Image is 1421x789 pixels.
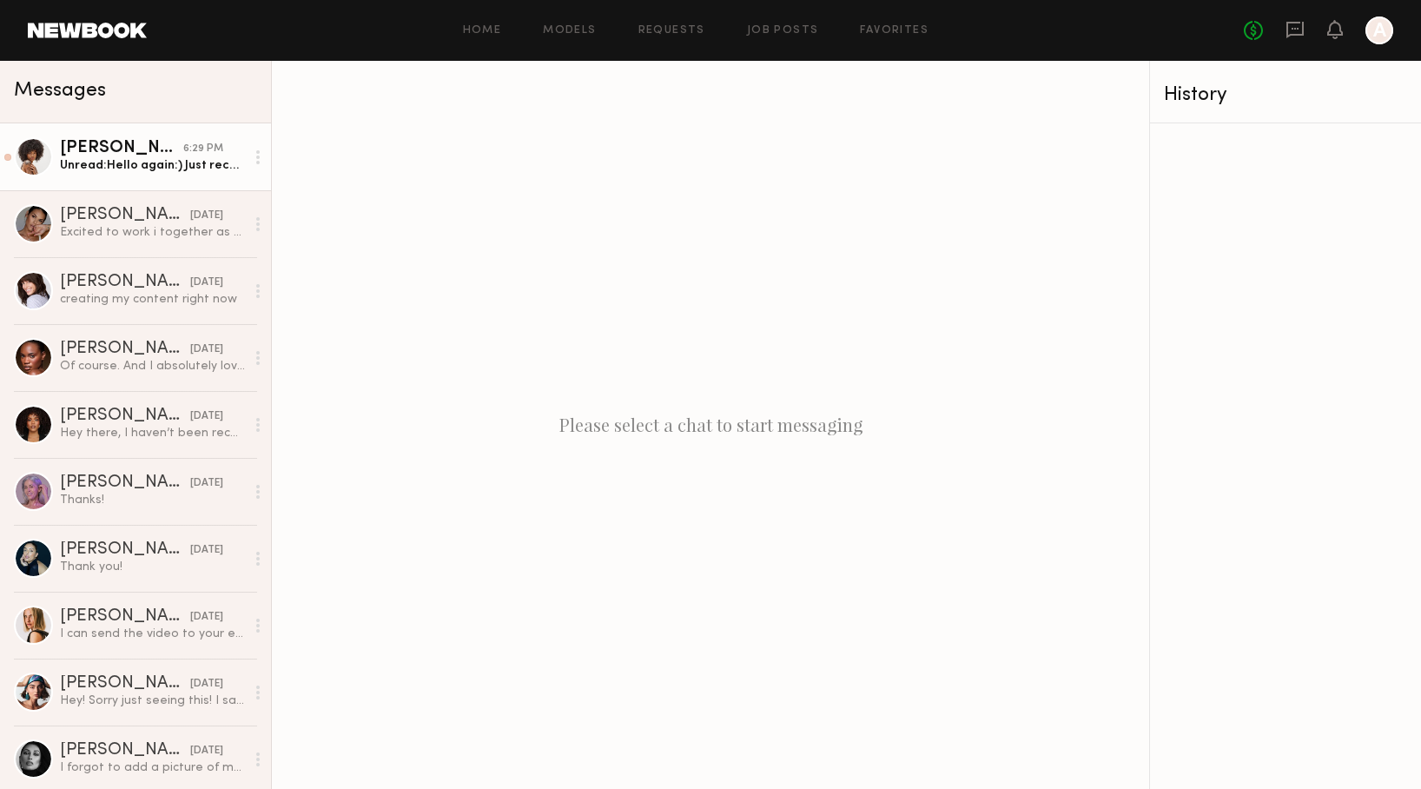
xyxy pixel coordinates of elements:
a: Models [543,25,596,36]
div: creating my content right now [60,291,245,308]
div: Please select a chat to start messaging [272,61,1149,789]
div: Of course. And I absolutely love the molecular genesis. Feels so good on the skin and very moistu... [60,358,245,375]
div: Unread: Hello again:) Just received the product. Would you like talking specs included in the vid... [60,157,245,174]
a: A [1365,17,1393,44]
div: [DATE] [190,609,223,626]
div: [PERSON_NAME] [60,608,190,626]
div: Hey! Sorry just seeing this! I saw that I was released already. Thanks for letting me know xx [60,693,245,709]
a: Job Posts [747,25,819,36]
div: [PERSON_NAME] [60,742,190,759]
div: 6:29 PM [183,141,223,157]
div: [DATE] [190,676,223,693]
div: I can send the video to your email [60,626,245,642]
div: [DATE] [190,208,223,224]
div: Thank you! [60,559,245,575]
div: Thanks! [60,492,245,508]
span: Messages [14,81,106,101]
div: History [1164,85,1407,105]
div: [DATE] [190,542,223,559]
div: Excited to work i together as well! [60,224,245,241]
a: Requests [638,25,705,36]
div: [PERSON_NAME] [60,408,190,425]
div: [DATE] [190,408,223,425]
div: [DATE] [190,341,223,358]
div: [PERSON_NAME] [60,207,190,224]
a: Home [463,25,502,36]
div: Hey there, I haven’t been receiving your messages until I just got an email from you would love t... [60,425,245,441]
div: [PERSON_NAME] [60,341,190,358]
div: [PERSON_NAME] [60,274,190,291]
div: [DATE] [190,475,223,492]
div: I forgot to add a picture of my hands for manicure reference. Just got a fresh maní [DATE]. Thank... [60,759,245,776]
div: [PERSON_NAME] [60,675,190,693]
div: [DATE] [190,743,223,759]
a: Favorites [860,25,929,36]
div: [PERSON_NAME] [60,474,190,492]
div: [PERSON_NAME] [60,541,190,559]
div: [DATE] [190,275,223,291]
div: [PERSON_NAME] [60,140,183,157]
